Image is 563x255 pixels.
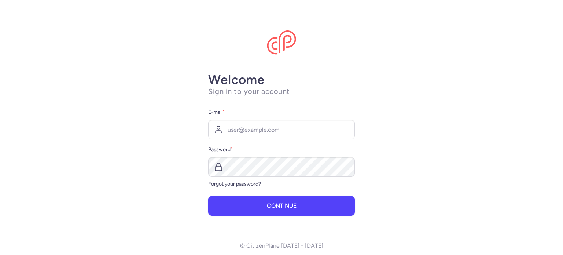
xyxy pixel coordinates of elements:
button: Continue [208,196,355,216]
a: Forgot your password? [208,181,261,187]
p: © CitizenPlane [DATE] - [DATE] [240,243,323,249]
span: Continue [267,203,297,209]
label: E-mail [208,108,355,117]
img: CitizenPlane logo [267,30,296,55]
input: user@example.com [208,120,355,139]
h1: Sign in to your account [208,87,355,96]
label: Password [208,145,355,154]
strong: Welcome [208,72,265,87]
